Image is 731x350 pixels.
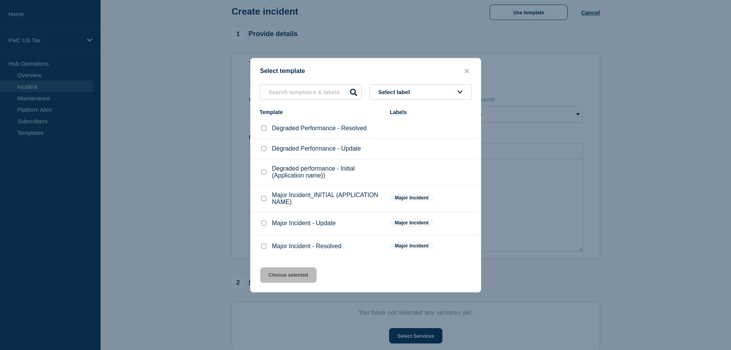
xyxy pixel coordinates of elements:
button: close button [462,68,471,75]
span: Major Incident [390,218,434,227]
div: Labels [390,109,472,115]
input: Degraded Performance - Resolved checkbox [261,126,266,131]
input: Major Incident - Update checkbox [261,221,266,226]
span: Select label [378,89,413,95]
input: Degraded Performance - Update checkbox [261,146,266,151]
span: Major Incident [390,193,434,202]
input: Major Incident_INITIAL (APPLICATION NAME) checkbox [261,196,266,201]
p: Degraded Performance - Update [272,145,361,152]
p: Major Incident_INITIAL (APPLICATION NAME) [272,192,382,206]
p: Degraded Performance - Resolved [272,125,367,132]
input: Degraded performance - Initial (Application name)) checkbox [261,169,266,174]
button: Select label [370,84,472,100]
span: Major Incident [390,241,434,250]
button: Choose selected [260,267,317,283]
div: Select template [251,68,481,75]
p: Major Incident - Update [272,220,336,227]
input: Search templates & labels [260,84,362,100]
input: Major Incident - Resolved checkbox [261,244,266,249]
p: Major Incident - Resolved [272,243,342,250]
div: Template [260,109,382,115]
p: Degraded performance - Initial (Application name)) [272,165,382,179]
